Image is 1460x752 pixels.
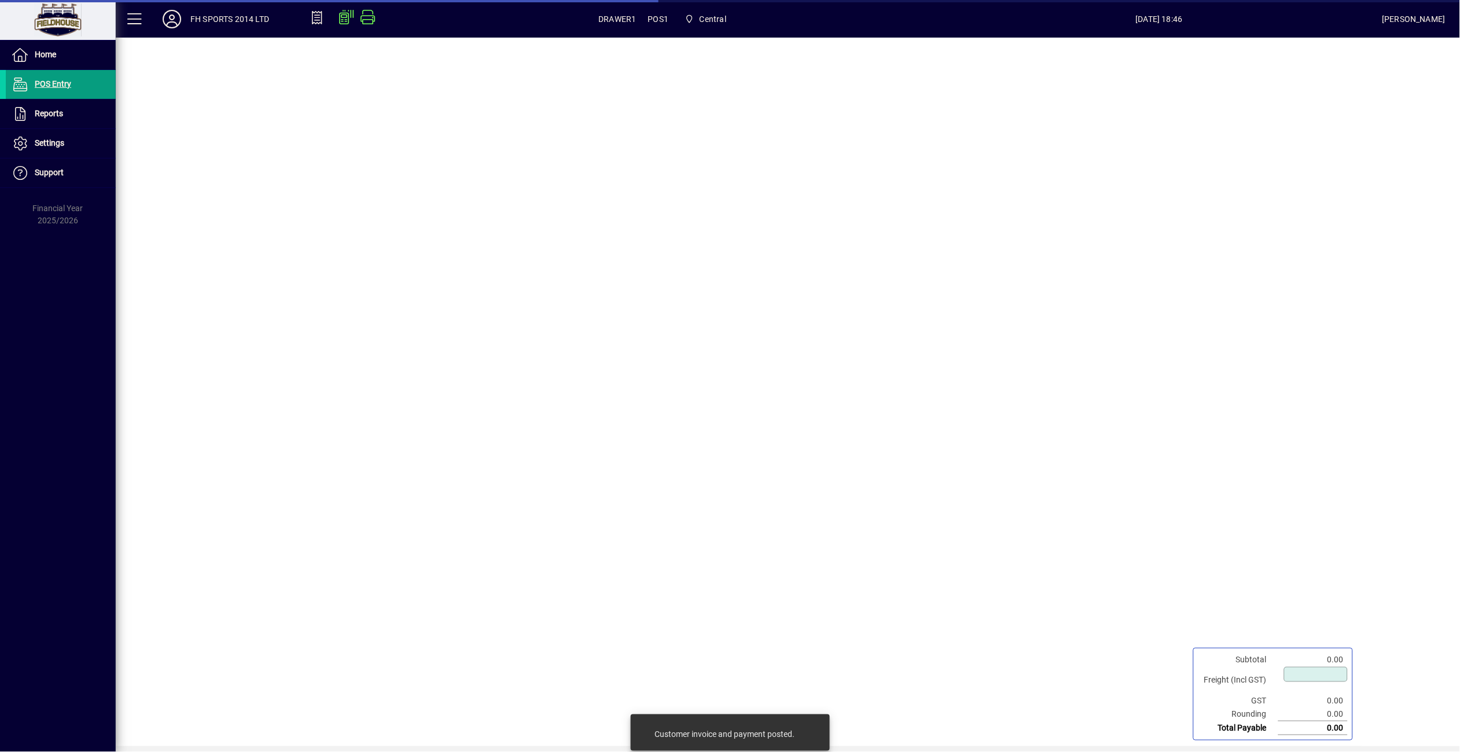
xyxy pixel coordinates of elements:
td: 0.00 [1278,653,1348,666]
a: Home [6,40,116,69]
td: GST [1198,694,1278,707]
span: POS1 [648,10,669,28]
button: Profile [153,9,190,30]
td: 0.00 [1278,721,1348,735]
td: Rounding [1198,707,1278,721]
span: Reports [35,109,63,118]
span: POS Entry [35,79,71,89]
div: [PERSON_NAME] [1382,10,1446,28]
span: Support [35,168,64,177]
div: FH SPORTS 2014 LTD [190,10,269,28]
a: Reports [6,99,116,128]
span: [DATE] 18:46 [936,10,1382,28]
td: Subtotal [1198,653,1278,666]
div: Customer invoice and payment posted. [654,728,795,740]
span: Central [680,9,731,30]
td: 0.00 [1278,707,1348,721]
td: Total Payable [1198,721,1278,735]
a: Settings [6,129,116,158]
td: 0.00 [1278,694,1348,707]
span: Home [35,50,56,59]
span: Central [700,10,726,28]
span: DRAWER1 [598,10,636,28]
a: Support [6,158,116,187]
td: Freight (Incl GST) [1198,666,1278,694]
span: Settings [35,138,64,148]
